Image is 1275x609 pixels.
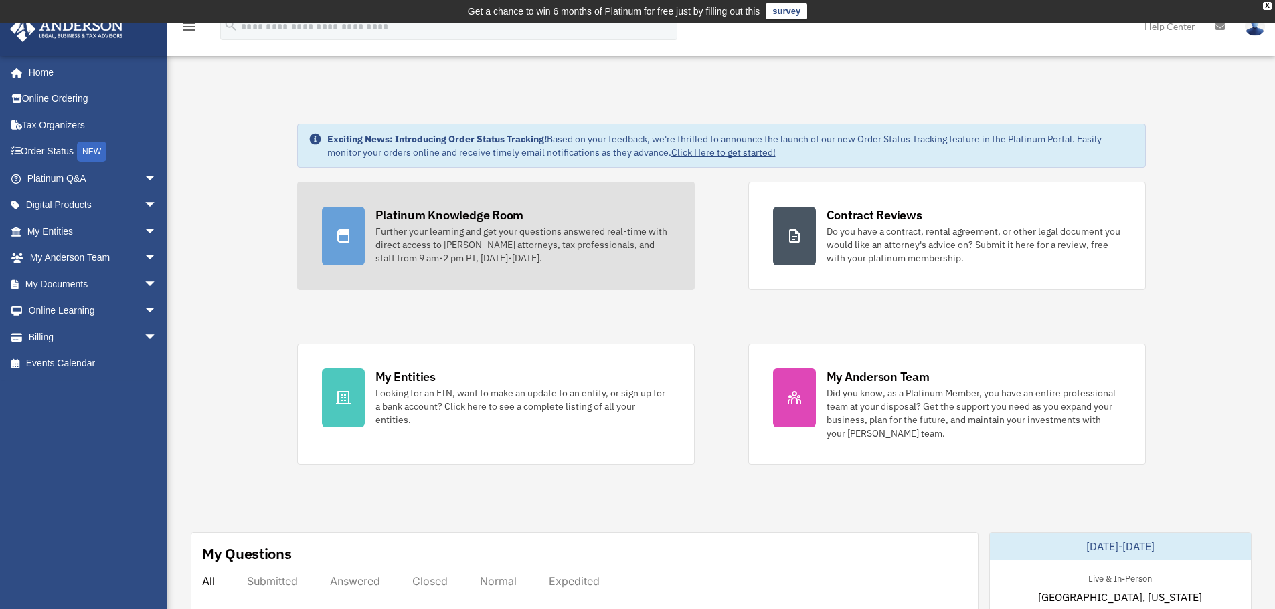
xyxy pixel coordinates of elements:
[144,297,171,325] span: arrow_drop_down
[9,192,177,219] a: Digital Productsarrow_drop_down
[375,386,670,427] div: Looking for an EIN, want to make an update to an entity, or sign up for a bank account? Click her...
[9,112,177,138] a: Tax Organizers
[224,18,238,33] i: search
[297,182,695,290] a: Platinum Knowledge Room Further your learning and get your questions answered real-time with dire...
[181,23,197,35] a: menu
[181,19,197,35] i: menu
[375,225,670,265] div: Further your learning and get your questions answered real-time with direct access to [PERSON_NAM...
[297,344,695,465] a: My Entities Looking for an EIN, want to make an update to an entity, or sign up for a bank accoun...
[144,165,171,193] span: arrow_drop_down
[375,368,436,385] div: My Entities
[9,350,177,377] a: Events Calendar
[9,271,177,297] a: My Documentsarrow_drop_down
[1245,17,1265,36] img: User Pic
[990,533,1251,560] div: [DATE]-[DATE]
[144,271,171,298] span: arrow_drop_down
[827,386,1121,440] div: Did you know, as a Platinum Member, you have an entire professional team at your disposal? Get th...
[144,218,171,245] span: arrow_drop_down
[9,245,177,271] a: My Anderson Teamarrow_drop_down
[327,132,1134,159] div: Based on your feedback, we're thrilled to announce the launch of our new Order Status Tracking fe...
[748,344,1146,465] a: My Anderson Team Did you know, as a Platinum Member, you have an entire professional team at your...
[202,543,292,564] div: My Questions
[827,207,922,223] div: Contract Reviews
[9,86,177,112] a: Online Ordering
[748,182,1146,290] a: Contract Reviews Do you have a contract, rental agreement, or other legal document you would like...
[6,16,127,42] img: Anderson Advisors Platinum Portal
[1263,2,1272,10] div: close
[202,574,215,588] div: All
[671,146,776,158] a: Click Here to get started!
[827,225,1121,265] div: Do you have a contract, rental agreement, or other legal document you would like an attorney's ad...
[9,138,177,166] a: Order StatusNEW
[9,324,177,350] a: Billingarrow_drop_down
[549,574,600,588] div: Expedited
[1038,589,1202,605] span: [GEOGRAPHIC_DATA], [US_STATE]
[1078,570,1163,584] div: Live & In-Person
[9,165,177,192] a: Platinum Q&Aarrow_drop_down
[375,207,524,223] div: Platinum Knowledge Room
[77,142,106,162] div: NEW
[144,192,171,219] span: arrow_drop_down
[827,368,930,385] div: My Anderson Team
[330,574,380,588] div: Answered
[9,218,177,245] a: My Entitiesarrow_drop_down
[144,324,171,351] span: arrow_drop_down
[766,3,807,19] a: survey
[9,297,177,324] a: Online Learningarrow_drop_down
[480,574,517,588] div: Normal
[247,574,298,588] div: Submitted
[327,133,547,145] strong: Exciting News: Introducing Order Status Tracking!
[412,574,448,588] div: Closed
[144,245,171,272] span: arrow_drop_down
[9,59,171,86] a: Home
[468,3,760,19] div: Get a chance to win 6 months of Platinum for free just by filling out this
